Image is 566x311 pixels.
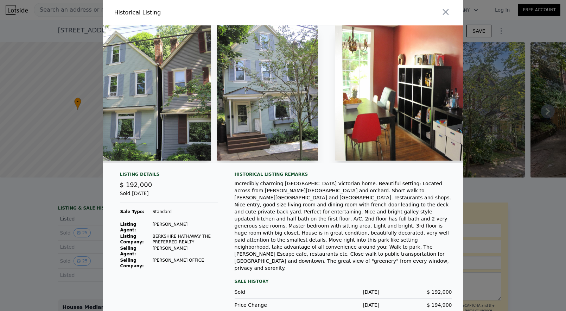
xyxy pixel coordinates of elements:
[235,288,307,296] div: Sold
[335,25,515,161] img: Property Img
[152,257,217,269] td: [PERSON_NAME] OFFICE
[120,209,145,214] strong: Sale Type:
[235,301,307,309] div: Price Change
[152,245,217,257] td: [PERSON_NAME]
[307,301,380,309] div: [DATE]
[114,8,280,17] div: Historical Listing
[235,180,452,272] div: Incredibly charming [GEOGRAPHIC_DATA] Victorian home. Beautiful setting: Located across from [PER...
[120,222,136,232] strong: Listing Agent:
[307,288,380,296] div: [DATE]
[152,209,217,215] td: Standard
[427,289,452,295] span: $ 192,000
[120,258,144,268] strong: Selling Company:
[31,25,211,161] img: Property Img
[152,233,217,245] td: BERKSHIRE HATHAWAY THE PREFERRED REALTY
[217,25,318,161] img: Property Img
[120,190,218,203] div: Sold [DATE]
[235,277,452,286] div: Sale History
[235,172,452,177] div: Historical Listing remarks
[120,234,144,244] strong: Listing Company:
[152,221,217,233] td: [PERSON_NAME]
[120,181,152,188] span: $ 192,000
[427,302,452,308] span: $ 194,900
[120,172,218,180] div: Listing Details
[120,246,136,256] strong: Selling Agent:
